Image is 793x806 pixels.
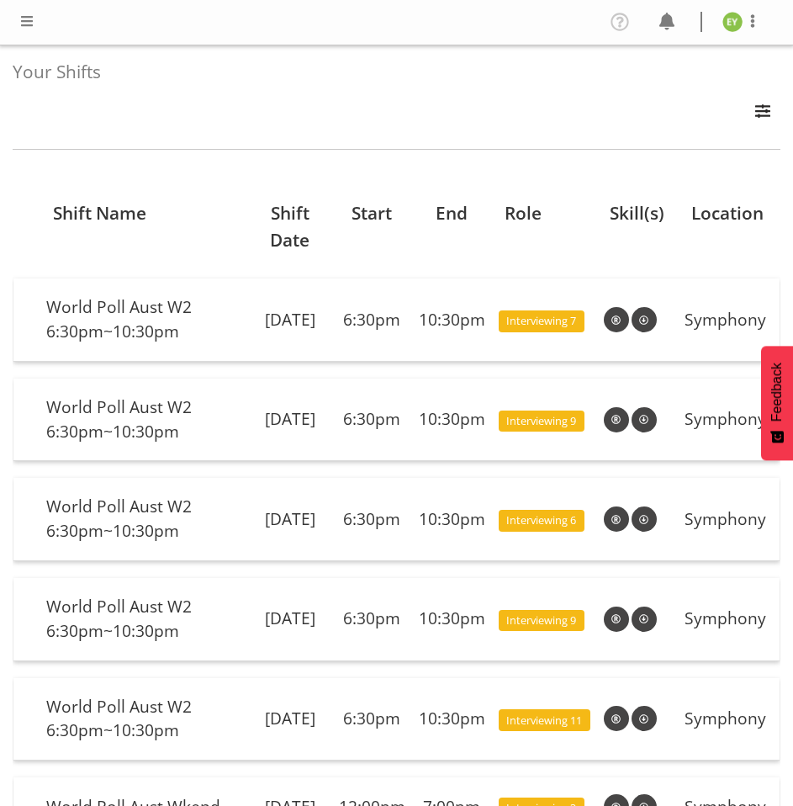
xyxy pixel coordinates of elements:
[506,713,582,729] span: Interviewing 11
[352,200,392,226] span: Start
[678,278,780,362] td: Symphony
[40,678,248,761] td: World Poll Aust W2 6:30pm~10:30pm
[436,200,468,226] span: End
[262,200,319,252] span: Shift Date
[678,578,780,661] td: Symphony
[248,478,331,561] td: [DATE]
[248,578,331,661] td: [DATE]
[505,200,542,226] span: Role
[248,678,331,761] td: [DATE]
[506,413,576,429] span: Interviewing 9
[678,478,780,561] td: Symphony
[332,678,412,761] td: 6:30pm
[412,578,492,661] td: 10:30pm
[610,200,664,226] span: Skill(s)
[506,512,576,528] span: Interviewing 6
[53,200,146,226] span: Shift Name
[332,578,412,661] td: 6:30pm
[40,478,248,561] td: World Poll Aust W2 6:30pm~10:30pm
[248,278,331,362] td: [DATE]
[761,346,793,460] button: Feedback - Show survey
[412,278,492,362] td: 10:30pm
[332,478,412,561] td: 6:30pm
[412,379,492,462] td: 10:30pm
[332,278,412,362] td: 6:30pm
[691,200,764,226] span: Location
[332,379,412,462] td: 6:30pm
[678,678,780,761] td: Symphony
[412,478,492,561] td: 10:30pm
[40,379,248,462] td: World Poll Aust W2 6:30pm~10:30pm
[678,379,780,462] td: Symphony
[745,95,780,132] button: Filter Employees
[412,678,492,761] td: 10:30pm
[722,12,743,32] img: emily-yip11495.jpg
[506,313,576,329] span: Interviewing 7
[769,363,785,422] span: Feedback
[13,62,780,82] h4: Your Shifts
[506,612,576,628] span: Interviewing 9
[248,379,331,462] td: [DATE]
[40,278,248,362] td: World Poll Aust W2 6:30pm~10:30pm
[40,578,248,661] td: World Poll Aust W2 6:30pm~10:30pm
